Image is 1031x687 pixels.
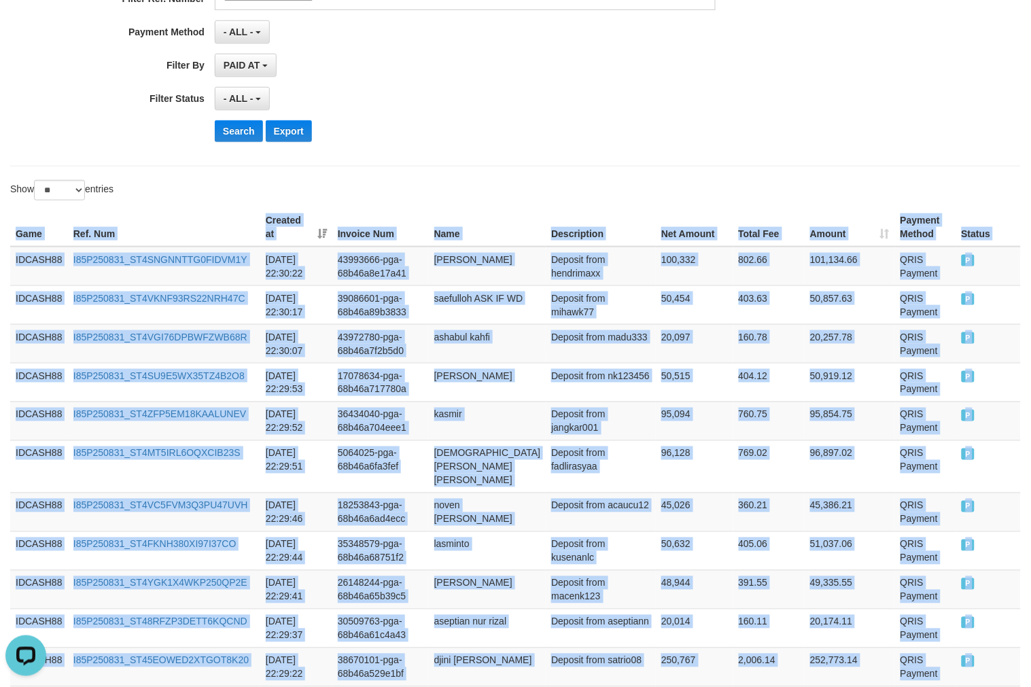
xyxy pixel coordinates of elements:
[656,208,733,247] th: Net Amount
[332,402,429,440] td: 36434040-pga-68b46a704eee1
[429,324,546,363] td: ashabul kahfi
[260,363,332,402] td: [DATE] 22:29:53
[733,609,805,648] td: 160.11
[332,247,429,286] td: 43993666-pga-68b46a8e17a41
[733,247,805,286] td: 802.66
[962,332,975,344] span: PAID
[546,531,656,570] td: Deposit from kusenanlc
[73,254,247,265] a: I85P250831_ST4SNGNNTTG0FIDVM1Y
[10,324,68,363] td: IDCASH88
[224,27,254,37] span: - ALL -
[224,93,254,104] span: - ALL -
[332,363,429,402] td: 17078634-pga-68b46a717780a
[10,570,68,609] td: IDCASH88
[332,440,429,493] td: 5064025-pga-68b46a6fa3fef
[260,324,332,363] td: [DATE] 22:30:07
[805,285,895,324] td: 50,857.63
[73,539,237,550] a: I85P250831_ST4FKNH380XI97I37CO
[656,648,733,686] td: 250,767
[332,285,429,324] td: 39086601-pga-68b46a89b3833
[10,440,68,493] td: IDCASH88
[10,531,68,570] td: IDCASH88
[895,609,956,648] td: QRIS Payment
[429,570,546,609] td: [PERSON_NAME]
[895,440,956,493] td: QRIS Payment
[73,616,247,627] a: I85P250831_ST48RFZP3DETT6KQCND
[733,324,805,363] td: 160.78
[962,540,975,551] span: PAID
[215,120,263,142] button: Search
[224,60,260,71] span: PAID AT
[962,255,975,266] span: PAID
[546,324,656,363] td: Deposit from madu333
[73,409,246,420] a: I85P250831_ST4ZFP5EM18KAALUNEV
[546,493,656,531] td: Deposit from acaucu12
[805,208,895,247] th: Amount: activate to sort column ascending
[260,208,332,247] th: Created at: activate to sort column ascending
[546,285,656,324] td: Deposit from mihawk77
[962,371,975,383] span: PAID
[10,208,68,247] th: Game
[656,493,733,531] td: 45,026
[805,324,895,363] td: 20,257.78
[805,402,895,440] td: 95,854.75
[260,247,332,286] td: [DATE] 22:30:22
[5,5,46,46] button: Open LiveChat chat widget
[215,20,270,43] button: - ALL -
[962,578,975,590] span: PAID
[546,440,656,493] td: Deposit from fadlirasyaa
[332,531,429,570] td: 35348579-pga-68b46a68751f2
[895,531,956,570] td: QRIS Payment
[429,402,546,440] td: kasmir
[260,570,332,609] td: [DATE] 22:29:41
[266,120,312,142] button: Export
[805,247,895,286] td: 101,134.66
[962,294,975,305] span: PAID
[546,609,656,648] td: Deposit from aseptiann
[895,208,956,247] th: Payment Method
[73,293,245,304] a: I85P250831_ST4VKNF93RS22NRH47C
[895,285,956,324] td: QRIS Payment
[733,363,805,402] td: 404.12
[962,617,975,629] span: PAID
[429,648,546,686] td: djini [PERSON_NAME]
[73,370,245,381] a: I85P250831_ST4SU9E5WX35TZ4B2O8
[429,208,546,247] th: Name
[656,570,733,609] td: 48,944
[429,247,546,286] td: [PERSON_NAME]
[260,609,332,648] td: [DATE] 22:29:37
[10,609,68,648] td: IDCASH88
[805,609,895,648] td: 20,174.11
[429,609,546,648] td: aseptian nur rizal
[215,54,277,77] button: PAID AT
[546,570,656,609] td: Deposit from macenk123
[332,493,429,531] td: 18253843-pga-68b46a6ad4ecc
[656,363,733,402] td: 50,515
[73,578,247,588] a: I85P250831_ST4YGK1X4WKP250QP2E
[260,285,332,324] td: [DATE] 22:30:17
[895,363,956,402] td: QRIS Payment
[962,410,975,421] span: PAID
[34,180,85,200] select: Showentries
[546,208,656,247] th: Description
[733,440,805,493] td: 769.02
[733,402,805,440] td: 760.75
[260,648,332,686] td: [DATE] 22:29:22
[332,570,429,609] td: 26148244-pga-68b46a65b39c5
[73,332,247,342] a: I85P250831_ST4VGI76DPBWFZWB68R
[656,609,733,648] td: 20,014
[546,247,656,286] td: Deposit from hendrimaxx
[895,324,956,363] td: QRIS Payment
[656,324,733,363] td: 20,097
[10,363,68,402] td: IDCASH88
[962,448,975,460] span: PAID
[73,448,241,459] a: I85P250831_ST4MT5IRL6OQXCIB23S
[332,648,429,686] td: 38670101-pga-68b46a529e1bf
[332,208,429,247] th: Invoice Num
[429,363,546,402] td: [PERSON_NAME]
[260,531,332,570] td: [DATE] 22:29:44
[733,285,805,324] td: 403.63
[656,440,733,493] td: 96,128
[73,500,248,511] a: I85P250831_ST4VC5FVM3Q3PU47UVH
[429,493,546,531] td: noven [PERSON_NAME]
